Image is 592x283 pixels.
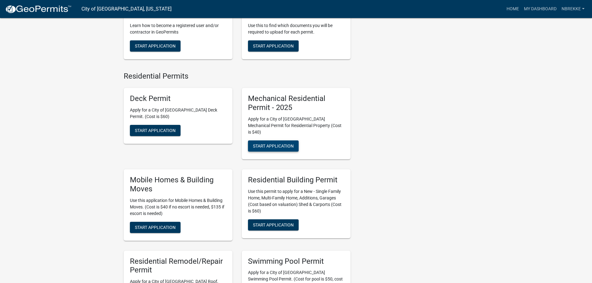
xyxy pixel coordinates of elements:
[248,40,299,52] button: Start Application
[130,107,226,120] p: Apply for a City of [GEOGRAPHIC_DATA] Deck Permit. (Cost is $60)
[135,128,176,133] span: Start Application
[135,225,176,230] span: Start Application
[130,222,181,233] button: Start Application
[504,3,521,15] a: Home
[135,43,176,48] span: Start Application
[253,144,294,148] span: Start Application
[248,176,344,185] h5: Residential Building Permit
[253,222,294,227] span: Start Application
[248,219,299,231] button: Start Application
[130,197,226,217] p: Use this application for Mobile Homes & Building Moves. (Cost is $40 if no escort is needed, $135...
[130,257,226,275] h5: Residential Remodel/Repair Permit
[130,94,226,103] h5: Deck Permit
[248,140,299,152] button: Start Application
[248,116,344,135] p: Apply for a City of [GEOGRAPHIC_DATA] Mechanical Permit for Residential Property (Cost is $40)
[130,125,181,136] button: Start Application
[130,176,226,194] h5: Mobile Homes & Building Moves
[253,43,294,48] span: Start Application
[130,40,181,52] button: Start Application
[248,22,344,35] p: Use this to find which documents you will be required to upload for each permit.
[124,72,351,81] h4: Residential Permits
[130,22,226,35] p: Learn how to become a registered user and/or contractor in GeoPermits
[248,188,344,214] p: Use this permit to apply for a New - Single Family Home, Multi-Family Home, Additions, Garages (C...
[559,3,587,15] a: NBrekke
[81,4,172,14] a: City of [GEOGRAPHIC_DATA], [US_STATE]
[248,257,344,266] h5: Swimming Pool Permit
[521,3,559,15] a: My Dashboard
[248,94,344,112] h5: Mechanical Residential Permit - 2025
